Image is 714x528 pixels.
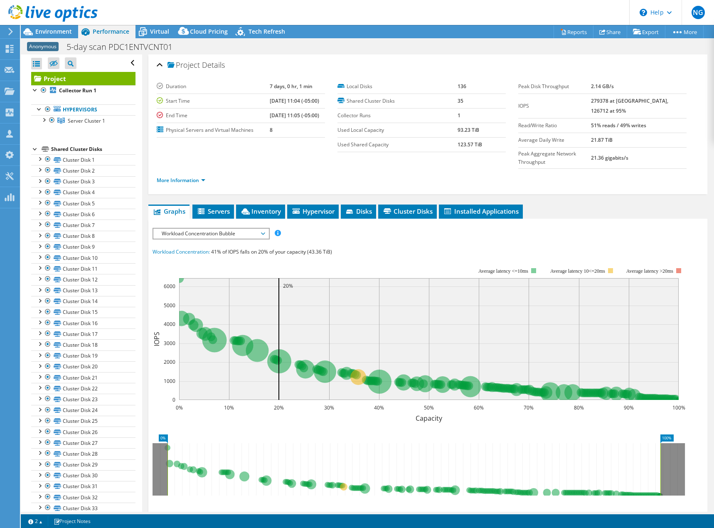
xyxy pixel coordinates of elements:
[291,207,335,215] span: Hypervisor
[157,177,205,184] a: More Information
[157,97,270,105] label: Start Time
[175,404,182,411] text: 0%
[518,102,591,110] label: IOPS
[31,115,135,126] a: Server Cluster 1
[27,42,59,51] span: Anonymous
[626,268,673,274] text: Average latency >20ms
[518,121,591,130] label: Read/Write Ratio
[524,404,534,411] text: 70%
[35,27,72,35] span: Environment
[624,404,634,411] text: 90%
[550,268,605,274] tspan: Average latency 10<=20ms
[51,144,135,154] div: Shared Cluster Disks
[31,165,135,176] a: Cluster Disk 2
[31,72,135,85] a: Project
[337,82,458,91] label: Local Disks
[31,104,135,115] a: Hypervisors
[31,350,135,361] a: Cluster Disk 19
[164,283,175,290] text: 6000
[164,302,175,309] text: 5000
[31,459,135,470] a: Cluster Disk 29
[274,404,284,411] text: 20%
[518,150,591,166] label: Peak Aggregate Network Throughput
[150,27,169,35] span: Virtual
[458,83,466,90] b: 136
[478,268,528,274] tspan: Average latency <=10ms
[31,503,135,513] a: Cluster Disk 33
[31,209,135,220] a: Cluster Disk 6
[31,231,135,242] a: Cluster Disk 8
[324,404,334,411] text: 30%
[458,112,460,119] b: 1
[518,82,591,91] label: Peak Disk Throughput
[153,248,210,255] span: Workload Concentration:
[31,198,135,209] a: Cluster Disk 5
[337,141,458,149] label: Used Shared Capacity
[283,282,293,289] text: 20%
[474,404,484,411] text: 60%
[554,25,593,38] a: Reports
[157,111,270,120] label: End Time
[48,516,96,526] a: Project Notes
[164,321,175,328] text: 4000
[164,377,175,385] text: 1000
[31,437,135,448] a: Cluster Disk 27
[31,492,135,503] a: Cluster Disk 32
[416,414,443,423] text: Capacity
[458,141,482,148] b: 123.57 TiB
[591,122,646,129] b: 51% reads / 49% writes
[172,396,175,403] text: 0
[164,340,175,347] text: 3000
[672,404,685,411] text: 100%
[63,42,185,52] h1: 5-day scan PDC1ENTVCNT01
[270,126,273,133] b: 8
[31,187,135,198] a: Cluster Disk 4
[337,111,458,120] label: Collector Runs
[59,87,96,94] b: Collector Run 1
[31,416,135,427] a: Cluster Disk 25
[31,481,135,492] a: Cluster Disk 31
[593,25,627,38] a: Share
[337,97,458,105] label: Shared Cluster Disks
[31,154,135,165] a: Cluster Disk 1
[240,207,281,215] span: Inventory
[270,83,313,90] b: 7 days, 0 hr, 1 min
[591,83,614,90] b: 2.14 GB/s
[211,248,332,255] span: 41% of IOPS falls on 20% of your capacity (43.36 TiB)
[153,207,185,215] span: Graphs
[31,405,135,416] a: Cluster Disk 24
[458,97,463,104] b: 35
[190,27,228,35] span: Cloud Pricing
[31,394,135,405] a: Cluster Disk 23
[31,470,135,481] a: Cluster Disk 30
[31,220,135,230] a: Cluster Disk 7
[443,207,519,215] span: Installed Applications
[31,318,135,328] a: Cluster Disk 16
[31,85,135,96] a: Collector Run 1
[665,25,704,38] a: More
[152,332,161,346] text: IOPS
[22,516,48,526] a: 2
[157,82,270,91] label: Duration
[31,328,135,339] a: Cluster Disk 17
[270,97,319,104] b: [DATE] 11:04 (-05:00)
[31,176,135,187] a: Cluster Disk 3
[458,126,479,133] b: 93.23 TiB
[382,207,433,215] span: Cluster Disks
[627,25,665,38] a: Export
[591,136,613,143] b: 21.87 TiB
[31,448,135,459] a: Cluster Disk 28
[591,97,668,114] b: 279378 at [GEOGRAPHIC_DATA], 126712 at 95%
[158,229,264,239] span: Workload Concentration Bubble
[345,207,372,215] span: Disks
[31,296,135,307] a: Cluster Disk 14
[197,207,230,215] span: Servers
[31,339,135,350] a: Cluster Disk 18
[68,117,105,124] span: Server Cluster 1
[424,404,434,411] text: 50%
[692,6,705,19] span: NG
[31,361,135,372] a: Cluster Disk 20
[640,9,647,16] svg: \n
[157,126,270,134] label: Physical Servers and Virtual Machines
[31,242,135,252] a: Cluster Disk 9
